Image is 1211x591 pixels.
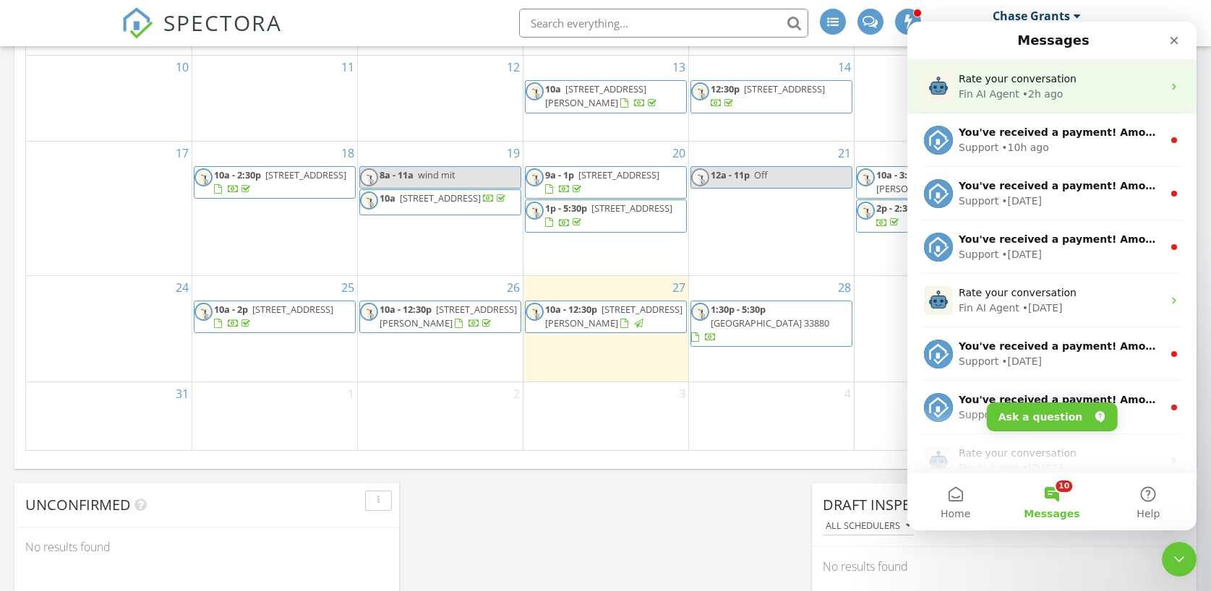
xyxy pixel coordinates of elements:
td: Go to August 25, 2025 [192,275,357,381]
a: SPECTORA [121,20,282,50]
a: Go to August 20, 2025 [669,142,688,165]
a: Go to August 25, 2025 [338,276,357,299]
a: Go to August 21, 2025 [835,142,854,165]
span: [STREET_ADDRESS][PERSON_NAME] [545,303,682,329]
a: 12:30p [STREET_ADDRESS] [690,80,852,113]
a: Go to August 28, 2025 [835,276,854,299]
a: 10a - 2p [STREET_ADDRESS] [214,303,333,329]
td: Go to August 22, 2025 [854,142,1019,276]
a: 2p - 2:30p [STREET_ADDRESS] [876,202,1004,228]
td: Go to August 11, 2025 [192,56,357,142]
span: 12:30p [711,82,740,95]
a: Go to August 19, 2025 [504,142,523,165]
a: 1:30p - 5:30p [GEOGRAPHIC_DATA] 33880 [691,303,829,343]
div: • [DATE] [115,279,155,294]
img: dsc08158.jpg [360,191,378,210]
iframe: Intercom live chat [1162,542,1197,577]
span: 8a - 11a [380,168,414,181]
span: 12a - 11p [711,168,750,181]
img: dsc08158.jpg [360,168,378,186]
div: • [DATE] [94,172,134,187]
a: Go to August 18, 2025 [338,142,357,165]
a: 9a - 1p [STREET_ADDRESS] [525,166,687,199]
iframe: Intercom live chat [907,22,1197,530]
button: Help [193,451,289,509]
td: Go to August 12, 2025 [357,56,523,142]
a: Go to August 11, 2025 [338,56,357,79]
span: Help [229,487,252,497]
span: Off [754,168,768,181]
span: 10a - 3:30p [876,168,923,181]
a: Go to August 31, 2025 [173,382,192,405]
img: dsc08158.jpg [691,303,709,321]
img: dsc08158.jpg [857,168,875,186]
td: Go to September 2, 2025 [357,381,523,450]
span: [STREET_ADDRESS][PERSON_NAME] [380,303,517,329]
div: Support [51,332,91,348]
a: 1p - 5:30p [STREET_ADDRESS] [525,199,687,232]
td: Go to August 27, 2025 [523,275,688,381]
div: Support [51,172,91,187]
td: Go to September 1, 2025 [192,381,357,450]
a: 10a - 2:30p [STREET_ADDRESS] [214,168,346,195]
div: Fin AI Agent [51,439,112,454]
span: Unconfirmed [25,495,131,514]
span: [STREET_ADDRESS] [591,202,672,215]
a: 10a [STREET_ADDRESS] [359,189,521,215]
div: Fin AI Agent [51,279,112,294]
a: 10a - 12:30p [STREET_ADDRESS][PERSON_NAME] [359,301,521,333]
span: 10a - 12:30p [545,303,597,316]
span: 10a [545,82,561,95]
a: Go to August 10, 2025 [173,56,192,79]
a: 10a [STREET_ADDRESS][PERSON_NAME] [545,82,659,109]
span: [STREET_ADDRESS] [252,303,333,316]
button: Ask a question [80,381,210,410]
td: Go to August 21, 2025 [688,142,854,276]
img: Profile image for Support [17,211,46,240]
a: 12:30p [STREET_ADDRESS] [711,82,825,109]
td: Go to August 15, 2025 [854,56,1019,142]
img: dsc08158.jpg [526,303,544,321]
span: Rate your conversation [51,426,169,437]
button: Messages [96,451,192,509]
img: dsc08158.jpg [526,82,544,100]
a: 9a - 1p [STREET_ADDRESS] [545,168,659,195]
a: 10a - 12:30p [STREET_ADDRESS][PERSON_NAME] [380,303,517,329]
td: Go to August 31, 2025 [26,381,192,450]
span: 10a - 2p [214,303,248,316]
img: dsc08158.jpg [526,168,544,186]
input: Search everything... [519,9,808,38]
div: All schedulers [826,521,911,531]
img: The Best Home Inspection Software - Spectora [121,7,153,39]
div: • [DATE] [115,439,155,454]
a: Go to September 3, 2025 [676,382,688,405]
td: Go to September 3, 2025 [523,381,688,450]
a: 10a - 12:30p [STREET_ADDRESS][PERSON_NAME] [525,301,687,333]
img: dsc08158.jpg [691,168,709,186]
a: Go to September 2, 2025 [510,382,523,405]
div: Support [51,225,91,241]
a: Go to September 1, 2025 [345,382,357,405]
img: dsc08158.jpg [526,202,544,220]
span: [STREET_ADDRESS] [265,168,346,181]
a: 2p - 2:30p [STREET_ADDRESS] [856,199,1018,232]
img: Profile image for Fin AI Agent [17,264,46,293]
td: Go to August 13, 2025 [523,56,688,142]
a: 10a - 2:30p [STREET_ADDRESS] [194,166,356,199]
span: 10a - 2:30p [214,168,261,181]
div: • [DATE] [94,332,134,348]
span: 10a - 12:30p [380,303,432,316]
a: Go to September 4, 2025 [842,382,854,405]
span: [GEOGRAPHIC_DATA] 33880 [711,316,829,329]
a: 10a [STREET_ADDRESS][PERSON_NAME] [525,80,687,113]
div: Chase Grants [993,9,1070,23]
span: 1p - 5:30p [545,202,587,215]
td: Go to August 24, 2025 [26,275,192,381]
td: Go to August 10, 2025 [26,56,192,142]
span: Rate your conversation [51,265,169,277]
